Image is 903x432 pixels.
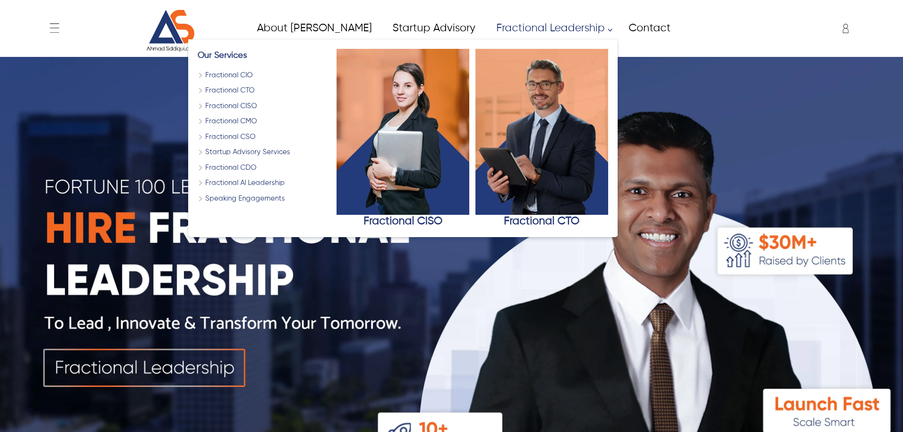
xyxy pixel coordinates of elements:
a: Fractional CTO [475,49,608,228]
a: Fractional Chief Sales Officer [198,132,330,143]
a: Fractional CIO [198,70,330,81]
a: Contact [618,18,681,39]
a: Website Logo for Ahmad Siddiqui [119,9,225,52]
img: Fractional CISO [337,49,469,215]
a: Fractional AI Leadership [198,178,330,189]
img: Website Logo for Ahmad Siddiqui [136,9,207,52]
a: Startup Advisory Services [198,147,330,158]
a: About Ahmad [246,18,382,39]
a: Startup Advisory [382,18,485,39]
a: 2 [198,85,330,96]
div: Fractional CISO [337,215,469,228]
a: Fractional CISO [198,101,330,112]
div: Fractional CTO [475,215,608,228]
a: Our Services [198,51,247,60]
div: Enter to Open SignUp and Register OverLay [836,19,850,38]
a: Speaking Engagements [198,193,330,204]
a: Fractinal Chief Marketing Officer [198,116,330,127]
a: Fractional Leadership [485,18,618,39]
a: Fractional CISO [337,49,469,228]
img: Fractional CTO [475,49,608,215]
a: Fractional Data Leadership [198,163,330,174]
